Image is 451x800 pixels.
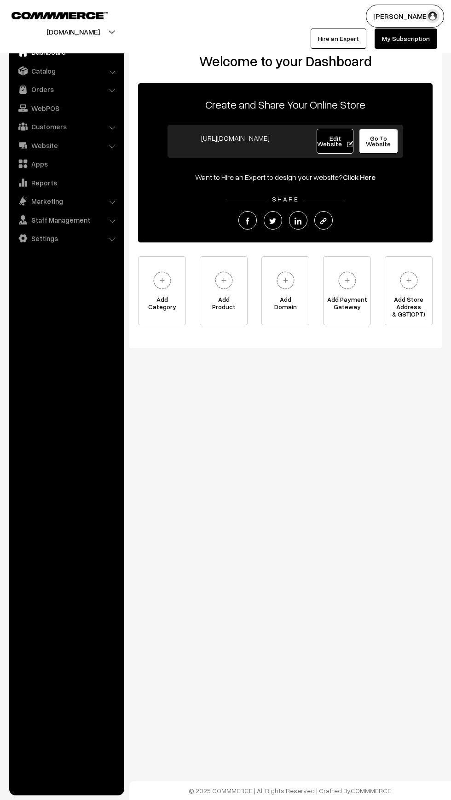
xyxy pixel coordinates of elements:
a: Click Here [343,173,376,182]
span: Add Product [200,296,247,314]
a: Hire an Expert [311,29,366,49]
button: [PERSON_NAME]… [366,5,444,28]
img: plus.svg [396,268,422,293]
a: Orders [12,81,121,98]
footer: © 2025 COMMMERCE | All Rights Reserved | Crafted By [129,781,451,800]
span: SHARE [267,195,304,203]
img: plus.svg [273,268,298,293]
a: Edit Website [317,129,353,154]
img: plus.svg [211,268,237,293]
a: AddDomain [261,256,309,325]
span: Add Store Address & GST(OPT) [385,296,432,314]
a: Website [12,137,121,154]
img: plus.svg [150,268,175,293]
img: plus.svg [335,268,360,293]
span: Add Category [139,296,185,314]
a: My Subscription [375,29,437,49]
a: Marketing [12,193,121,209]
span: Go To Website [366,134,391,148]
span: Edit Website [317,134,353,148]
p: Create and Share Your Online Store [138,96,433,113]
a: WebPOS [12,100,121,116]
a: Reports [12,174,121,191]
img: user [426,9,439,23]
a: AddCategory [138,256,186,325]
a: Catalog [12,63,121,79]
img: COMMMERCE [12,12,108,19]
span: Add Domain [262,296,309,314]
div: Want to Hire an Expert to design your website? [138,172,433,183]
a: Settings [12,230,121,247]
a: Go To Website [359,129,398,154]
a: Staff Management [12,212,121,228]
a: COMMMERCE [351,787,391,794]
a: Apps [12,155,121,172]
span: Add Payment Gateway [324,296,370,314]
h2: Welcome to your Dashboard [138,53,433,69]
a: AddProduct [200,256,248,325]
button: [DOMAIN_NAME] [14,20,132,43]
a: Customers [12,118,121,135]
a: Add Store Address& GST(OPT) [385,256,433,325]
a: COMMMERCE [12,9,92,20]
a: Add PaymentGateway [323,256,371,325]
